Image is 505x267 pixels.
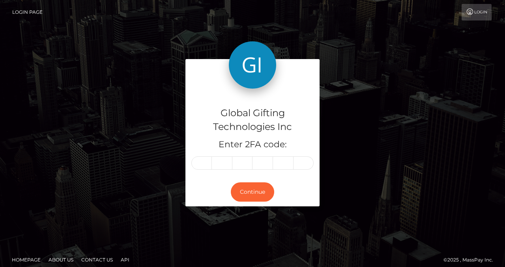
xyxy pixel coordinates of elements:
a: API [118,254,133,266]
a: About Us [45,254,77,266]
button: Continue [231,182,274,202]
h4: Global Gifting Technologies Inc [191,106,314,134]
h5: Enter 2FA code: [191,139,314,151]
div: © 2025 , MassPay Inc. [443,256,499,264]
a: Login Page [12,4,43,20]
a: Homepage [9,254,44,266]
a: Contact Us [78,254,116,266]
img: Global Gifting Technologies Inc [229,41,276,89]
a: Login [462,4,492,20]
